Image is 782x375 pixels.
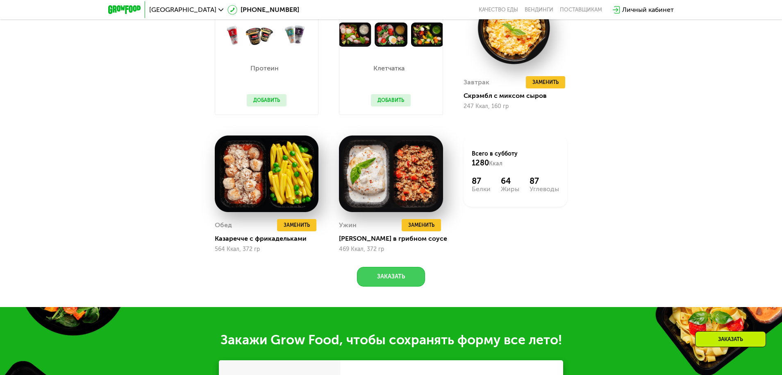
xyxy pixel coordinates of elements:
[215,246,318,253] div: 564 Ккал, 372 гр
[501,186,519,192] div: Жиры
[526,76,565,88] button: Заменить
[339,235,449,243] div: [PERSON_NAME] в грибном соусе
[530,176,559,186] div: 87
[472,158,489,167] span: 1280
[525,7,553,13] a: Вендинги
[339,219,357,231] div: Ужин
[530,186,559,192] div: Углеводы
[464,103,567,110] div: 247 Ккал, 160 гр
[247,65,282,72] p: Протеин
[215,235,325,243] div: Казаречче с фрикадельками
[284,221,310,229] span: Заменить
[357,267,425,287] button: Заказать
[501,176,519,186] div: 64
[695,331,766,347] div: Заказать
[247,94,286,106] button: Добавить
[371,65,407,72] p: Клетчатка
[472,150,559,168] div: Всего в субботу
[472,176,491,186] div: 87
[464,92,574,100] div: Скрэмбл с миксом сыров
[371,94,411,106] button: Добавить
[464,76,489,88] div: Завтрак
[227,5,299,15] a: [PHONE_NUMBER]
[489,160,502,167] span: Ккал
[622,5,674,15] div: Личный кабинет
[472,186,491,192] div: Белки
[532,78,559,86] span: Заменить
[560,7,602,13] div: поставщикам
[402,219,441,231] button: Заменить
[277,219,316,231] button: Заменить
[215,219,232,231] div: Обед
[479,7,518,13] a: Качество еды
[408,221,434,229] span: Заменить
[339,246,443,253] div: 469 Ккал, 372 гр
[149,7,216,13] span: [GEOGRAPHIC_DATA]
